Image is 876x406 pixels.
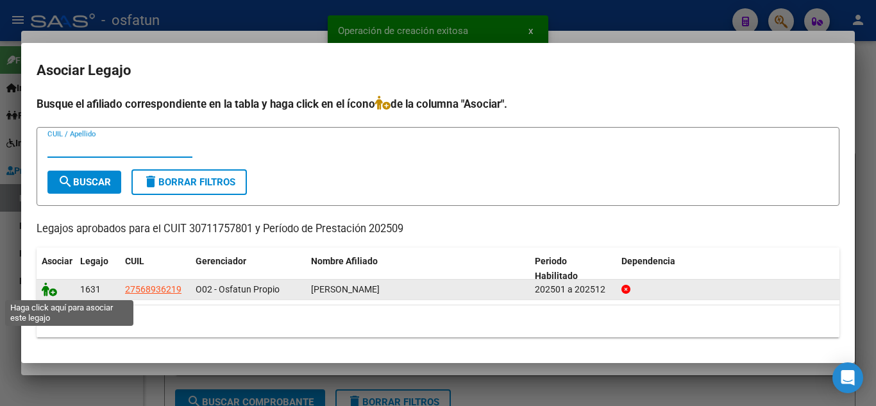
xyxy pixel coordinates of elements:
p: Legajos aprobados para el CUIT 30711757801 y Período de Prestación 202509 [37,221,839,237]
datatable-header-cell: Nombre Afiliado [306,248,530,290]
div: Open Intercom Messenger [832,362,863,393]
datatable-header-cell: Legajo [75,248,120,290]
mat-icon: search [58,174,73,189]
datatable-header-cell: Periodo Habilitado [530,248,616,290]
h4: Busque el afiliado correspondiente en la tabla y haga click en el ícono de la columna "Asociar". [37,96,839,112]
span: Periodo Habilitado [535,256,578,281]
span: CUIL [125,256,144,266]
span: Dependencia [621,256,675,266]
button: Buscar [47,171,121,194]
datatable-header-cell: Dependencia [616,248,840,290]
button: Borrar Filtros [131,169,247,195]
span: Nombre Afiliado [311,256,378,266]
span: 1631 [80,284,101,294]
span: Asociar [42,256,72,266]
mat-icon: delete [143,174,158,189]
h2: Asociar Legajo [37,58,839,83]
datatable-header-cell: Gerenciador [190,248,306,290]
div: 202501 a 202512 [535,282,611,297]
datatable-header-cell: Asociar [37,248,75,290]
span: Legajo [80,256,108,266]
datatable-header-cell: CUIL [120,248,190,290]
span: Gerenciador [196,256,246,266]
div: 1 registros [37,305,839,337]
span: VILLARROEL AGUIRRE JOSEFINA [311,284,380,294]
span: Borrar Filtros [143,176,235,188]
span: O02 - Osfatun Propio [196,284,280,294]
span: Buscar [58,176,111,188]
span: 27568936219 [125,284,181,294]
